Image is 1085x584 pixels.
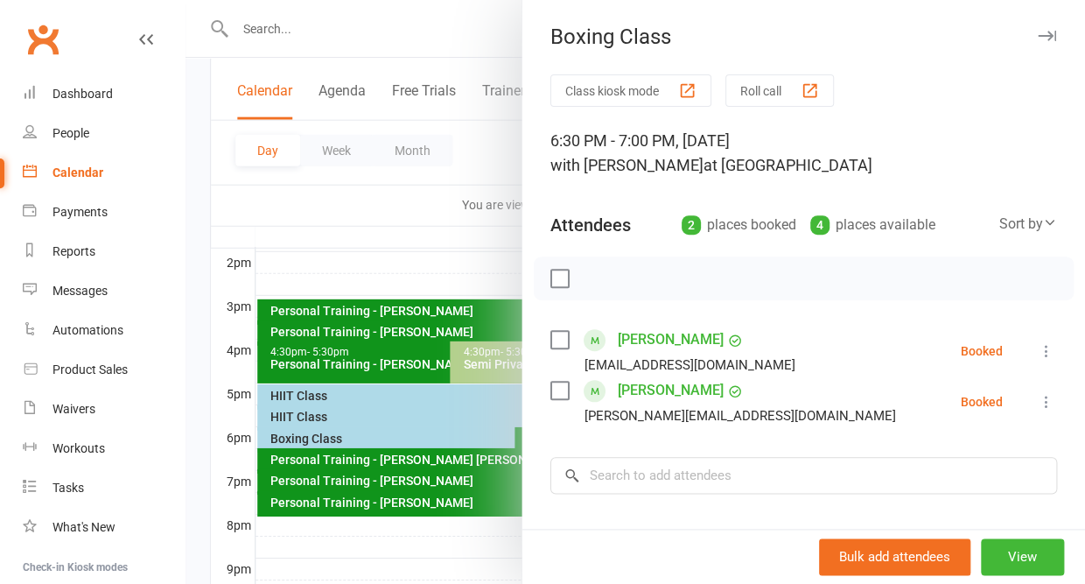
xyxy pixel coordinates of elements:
[52,126,89,140] div: People
[52,520,115,534] div: What's New
[550,213,631,237] div: Attendees
[23,153,185,193] a: Calendar
[23,468,185,508] a: Tasks
[23,429,185,468] a: Workouts
[961,396,1003,408] div: Booked
[52,87,113,101] div: Dashboard
[52,402,95,416] div: Waivers
[23,350,185,390] a: Product Sales
[703,156,872,174] span: at [GEOGRAPHIC_DATA]
[52,165,103,179] div: Calendar
[682,215,701,235] div: 2
[23,74,185,114] a: Dashboard
[52,205,108,219] div: Payments
[584,405,896,427] div: [PERSON_NAME][EMAIL_ADDRESS][DOMAIN_NAME]
[810,213,935,237] div: places available
[23,114,185,153] a: People
[981,538,1064,575] button: View
[52,323,123,337] div: Automations
[725,74,834,107] button: Roll call
[550,129,1057,178] div: 6:30 PM - 7:00 PM, [DATE]
[52,244,95,258] div: Reports
[23,193,185,232] a: Payments
[550,74,711,107] button: Class kiosk mode
[618,326,724,354] a: [PERSON_NAME]
[810,215,829,235] div: 4
[23,232,185,271] a: Reports
[52,481,84,495] div: Tasks
[52,284,108,298] div: Messages
[618,376,724,405] a: [PERSON_NAME]
[21,18,65,61] a: Clubworx
[23,271,185,311] a: Messages
[522,25,1085,49] div: Boxing Class
[819,538,970,575] button: Bulk add attendees
[550,457,1057,494] input: Search to add attendees
[52,362,128,376] div: Product Sales
[961,345,1003,357] div: Booked
[550,156,703,174] span: with [PERSON_NAME]
[52,441,105,455] div: Workouts
[682,213,796,237] div: places booked
[23,390,185,429] a: Waivers
[999,213,1057,236] div: Sort by
[23,508,185,547] a: What's New
[23,311,185,350] a: Automations
[584,354,795,376] div: [EMAIL_ADDRESS][DOMAIN_NAME]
